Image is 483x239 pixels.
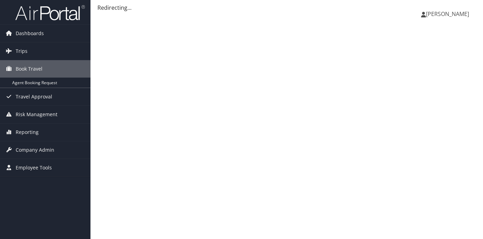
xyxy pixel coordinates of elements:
[421,3,476,24] a: [PERSON_NAME]
[16,106,57,123] span: Risk Management
[16,124,39,141] span: Reporting
[15,5,85,21] img: airportal-logo.png
[426,10,469,18] span: [PERSON_NAME]
[16,42,27,60] span: Trips
[16,60,42,78] span: Book Travel
[16,141,54,159] span: Company Admin
[16,88,52,105] span: Travel Approval
[97,3,476,12] div: Redirecting...
[16,25,44,42] span: Dashboards
[16,159,52,176] span: Employee Tools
